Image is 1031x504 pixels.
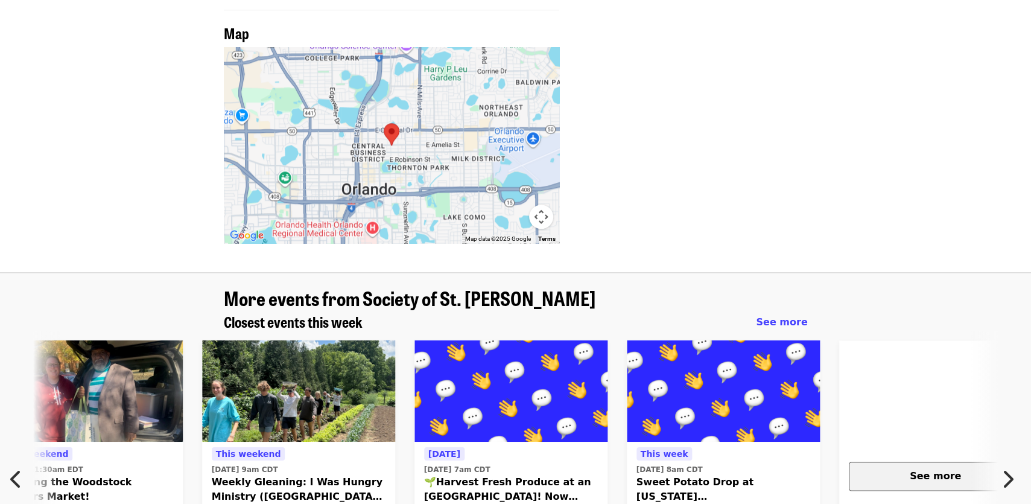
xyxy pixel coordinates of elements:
a: Terms (opens in new tab) [538,235,556,242]
time: [DATE] 8am CDT [636,464,703,475]
span: This week [641,449,688,459]
time: [DATE] 9am CDT [212,464,278,475]
a: See more [756,315,807,330]
img: Weekly Gleaning: I Was Hungry Ministry (Antioch, TN) organized by Society of St. Andrew [202,340,395,442]
div: Closest events this week [214,313,817,331]
span: [DATE] [428,449,460,459]
span: See more [910,470,961,482]
span: See more [756,316,807,328]
span: 🌱Harvest Fresh Produce at an [GEOGRAPHIC_DATA]! Now weekly! [424,475,598,504]
time: [DATE] 7am CDT [424,464,490,475]
button: See more [849,462,1023,491]
span: Weekly Gleaning: I Was Hungry Ministry ([GEOGRAPHIC_DATA], [GEOGRAPHIC_DATA]) [212,475,385,504]
a: Open this area in Google Maps (opens a new window) [227,228,267,243]
img: Sweet Potato Drop at Tennessee State University organized by Society of St. Andrew [627,340,820,442]
img: Google [227,228,267,243]
a: Closest events this week [224,313,363,331]
span: This weekend [216,449,281,459]
span: More events from Society of St. [PERSON_NAME] [224,284,595,312]
span: Sweet Potato Drop at [US_STATE][GEOGRAPHIC_DATA] [636,475,810,504]
img: 🌱Harvest Fresh Produce at an East Nashville School Garden! Now weekly! organized by Society of St... [414,340,607,442]
span: This weekend [4,449,69,459]
a: 🌱Harvest Fresh Produce at an East Nashville School Garden! Now weekly! [414,340,607,442]
span: Map data ©2025 Google [465,235,531,242]
span: Map [224,22,249,43]
button: Map camera controls [529,205,553,229]
span: Closest events this week [224,311,363,332]
i: chevron-right icon [1001,468,1014,491]
i: chevron-left icon [10,468,22,491]
button: Next item [991,462,1031,496]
